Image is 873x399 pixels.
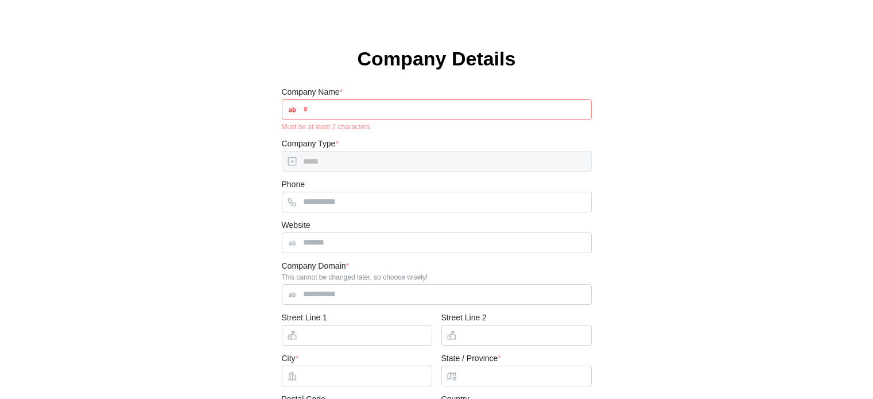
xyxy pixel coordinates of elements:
[282,312,327,324] label: Street Line 1
[282,46,592,71] h1: Company Details
[441,352,501,365] label: State / Province
[441,312,487,324] label: Street Line 2
[282,138,339,150] label: Company Type
[282,352,299,365] label: City
[282,86,343,99] label: Company Name
[282,123,592,131] div: Must be at least 2 characters
[282,260,350,273] label: Company Domain
[282,179,305,191] label: Phone
[282,273,592,281] div: This cannot be changed later, so choose wisely!
[282,219,311,232] label: Website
